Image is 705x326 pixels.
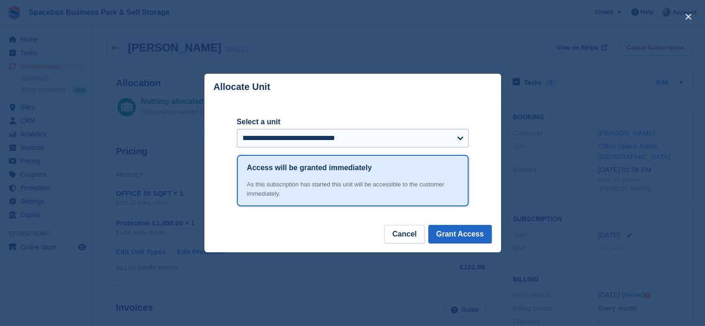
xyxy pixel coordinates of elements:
[681,9,696,24] button: close
[214,82,270,92] p: Allocate Unit
[237,116,469,128] label: Select a unit
[247,180,458,198] div: As this subscription has started this unit will be accessible to the customer immediately.
[428,225,492,243] button: Grant Access
[247,162,372,173] h1: Access will be granted immediately
[384,225,424,243] button: Cancel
